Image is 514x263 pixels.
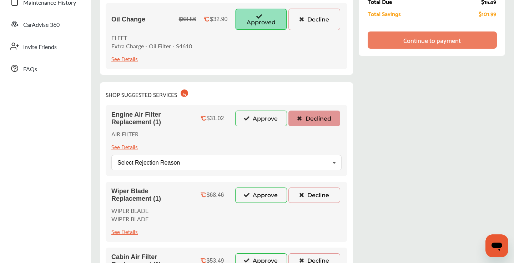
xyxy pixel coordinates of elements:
span: Invite Friends [23,43,57,52]
div: SHOP SUGGESTED SERVICES [106,88,188,99]
div: See Details [111,227,138,236]
a: Invite Friends [6,37,84,55]
div: $32.90 [210,16,227,23]
button: Declined [288,111,340,126]
div: 5 [181,89,188,97]
span: Oil Change [111,16,145,23]
span: FAQs [23,65,37,74]
button: Approve [235,111,287,126]
button: Decline [288,187,340,203]
a: CarAdvise 360 [6,15,84,33]
iframe: Button to launch messaging window [485,234,508,257]
span: Engine Air Filter Replacement (1) [111,111,189,126]
div: See Details [111,54,138,63]
div: $68.56 [179,16,196,23]
p: FLEET [111,34,192,42]
p: AIR FILTER [111,130,138,138]
a: FAQs [6,59,84,78]
p: Extra Charge - Oil Filter - S4610 [111,42,192,50]
div: Continue to payment [403,36,461,44]
div: $31.02 [207,115,224,122]
span: Wiper Blade Replacement (1) [111,187,189,203]
p: WIPER BLADE [111,206,148,215]
button: Decline [288,9,340,30]
div: Total Savings [368,10,401,17]
div: $68.46 [207,192,224,198]
span: CarAdvise 360 [23,20,60,30]
p: WIPER BLADE [111,215,148,223]
div: See Details [111,142,138,151]
div: $101.99 [479,10,496,17]
button: Approve [235,187,287,203]
button: Approved [235,9,287,30]
div: Select Rejection Reason [117,160,180,166]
